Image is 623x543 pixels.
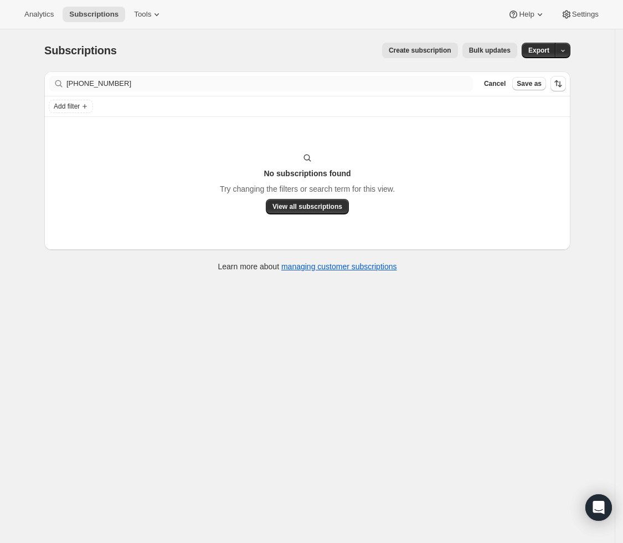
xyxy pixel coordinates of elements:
span: Cancel [484,79,506,88]
button: Save as [512,77,546,90]
span: Export [528,46,549,55]
input: Filter subscribers [66,76,473,91]
span: Save as [517,79,542,88]
span: Help [519,10,534,19]
span: Bulk updates [469,46,511,55]
button: Cancel [480,77,510,90]
span: Analytics [24,10,54,19]
span: Subscriptions [69,10,119,19]
div: Open Intercom Messenger [585,494,612,521]
button: Add filter [49,100,93,113]
button: Analytics [18,7,60,22]
p: Try changing the filters or search term for this view. [220,183,395,194]
button: Tools [127,7,169,22]
span: Settings [572,10,599,19]
button: Subscriptions [63,7,125,22]
a: managing customer subscriptions [281,262,397,271]
span: View all subscriptions [272,202,342,211]
span: Tools [134,10,151,19]
button: Help [501,7,552,22]
button: Settings [554,7,605,22]
span: Subscriptions [44,44,117,57]
h3: No subscriptions found [264,168,351,179]
button: Export [522,43,556,58]
button: Sort the results [550,76,566,91]
span: Add filter [54,102,80,111]
span: Create subscription [389,46,451,55]
button: Bulk updates [462,43,517,58]
button: Create subscription [382,43,458,58]
p: Learn more about [218,261,397,272]
button: View all subscriptions [266,199,349,214]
